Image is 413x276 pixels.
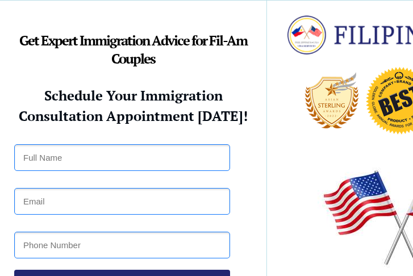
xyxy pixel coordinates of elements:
strong: Get Expert Immigration Advice for Fil-Am Couples [19,31,247,68]
strong: Consultation Appointment [DATE]! [19,107,248,125]
input: Full Name [14,144,230,171]
input: Phone Number [14,232,230,258]
input: Email [14,188,230,215]
strong: Schedule Your Immigration [44,86,223,104]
